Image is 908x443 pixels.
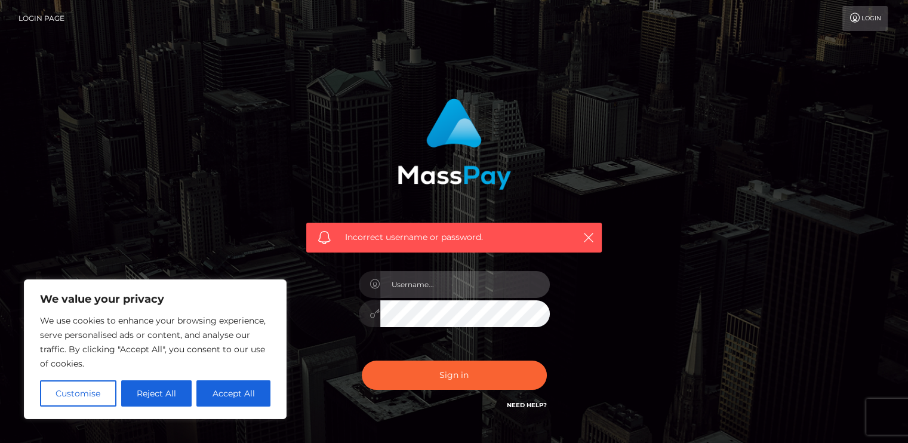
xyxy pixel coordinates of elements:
a: Need Help? [507,401,547,409]
a: Login Page [19,6,64,31]
button: Reject All [121,380,192,407]
input: Username... [380,271,550,298]
button: Customise [40,380,116,407]
span: Incorrect username or password. [345,231,563,244]
button: Accept All [196,380,270,407]
p: We use cookies to enhance your browsing experience, serve personalised ads or content, and analys... [40,313,270,371]
button: Sign in [362,361,547,390]
div: We value your privacy [24,279,287,419]
img: MassPay Login [398,99,511,190]
p: We value your privacy [40,292,270,306]
a: Login [842,6,888,31]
